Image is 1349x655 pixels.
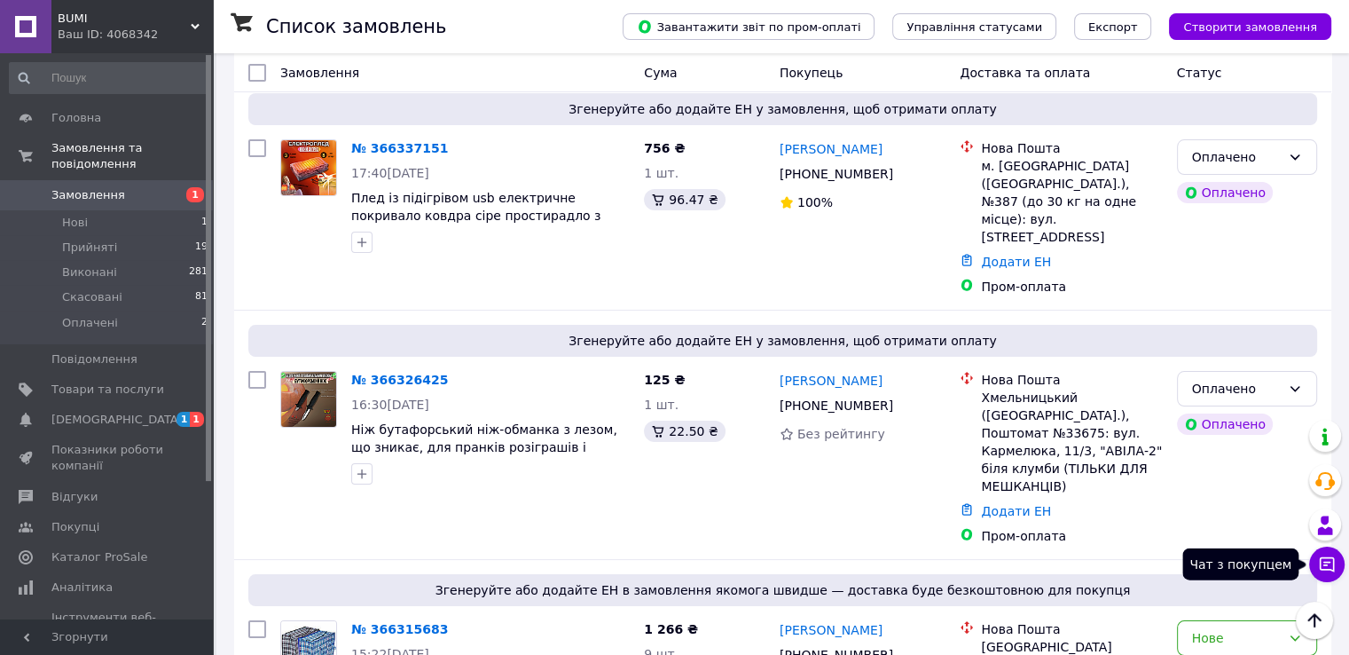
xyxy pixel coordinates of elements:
span: Оплачені [62,315,118,331]
span: 1 [176,412,191,427]
button: Чат з покупцем [1309,547,1345,582]
span: BUMI [58,11,191,27]
h1: Список замовлень [266,16,446,37]
a: Фото товару [280,139,337,196]
span: Прийняті [62,240,117,256]
span: Аналітика [51,580,113,596]
div: Оплачено [1192,379,1281,399]
span: Відгуки [51,489,98,505]
span: Створити замовлення [1183,20,1317,34]
span: Замовлення [51,187,125,203]
span: Згенеруйте або додайте ЕН у замовлення, щоб отримати оплату [255,100,1310,118]
a: Додати ЕН [981,504,1051,518]
button: Експорт [1074,13,1152,40]
span: Нові [62,215,88,231]
a: № 366315683 [351,622,448,636]
span: Товари та послуги [51,382,164,398]
div: Чат з покупцем [1182,548,1298,580]
span: Замовлення та повідомлення [51,140,213,172]
span: Покупці [51,519,99,535]
span: Замовлення [280,66,359,80]
div: Нова Пошта [981,371,1162,389]
div: Оплачено [1177,182,1273,203]
span: 81 [195,289,208,305]
a: Створити замовлення [1151,19,1331,33]
span: Статус [1177,66,1222,80]
a: [PERSON_NAME] [780,140,882,158]
span: 1 [201,215,208,231]
span: Згенеруйте або додайте ЕН у замовлення, щоб отримати оплату [255,332,1310,350]
span: Скасовані [62,289,122,305]
div: 22.50 ₴ [644,421,725,442]
span: Управління статусами [906,20,1042,34]
span: 100% [797,195,833,209]
span: 756 ₴ [644,141,685,155]
span: Без рейтингу [797,427,885,441]
div: Хмельницький ([GEOGRAPHIC_DATA].), Поштомат №33675: вул. Кармелюка, 11/3, "АВІЛА-2" біля клумби (... [981,389,1162,495]
span: 281 [189,264,208,280]
a: № 366337151 [351,141,448,155]
button: Завантажити звіт по пром-оплаті [623,13,874,40]
span: 1 шт. [644,398,678,412]
div: [PHONE_NUMBER] [776,393,897,418]
span: Cума [644,66,677,80]
div: Нова Пошта [981,139,1162,157]
span: 125 ₴ [644,373,685,387]
span: Каталог ProSale [51,549,147,565]
input: Пошук [9,62,209,94]
a: [PERSON_NAME] [780,621,882,639]
div: Пром-оплата [981,278,1162,296]
div: Ваш ID: 4068342 [58,27,213,43]
div: Нове [1192,628,1281,648]
div: м. [GEOGRAPHIC_DATA] ([GEOGRAPHIC_DATA].), №387 (до 30 кг на одне місце): вул. [STREET_ADDRESS] [981,157,1162,246]
span: Показники роботи компанії [51,442,164,474]
a: [PERSON_NAME] [780,372,882,390]
button: Створити замовлення [1169,13,1331,40]
span: 19 [195,240,208,256]
span: 16:30[DATE] [351,398,429,412]
span: Виконані [62,264,117,280]
span: 2 [201,315,208,331]
a: Фото товару [280,371,337,428]
div: Оплачено [1192,147,1281,167]
a: № 366326425 [351,373,448,387]
button: Наверх [1296,602,1333,639]
span: 1 266 ₴ [644,622,698,636]
div: 96.47 ₴ [644,189,725,210]
span: Головна [51,110,101,126]
span: 1 [190,412,204,427]
img: Фото товару [281,372,336,427]
div: Нова Пошта [981,620,1162,638]
a: Додати ЕН [981,255,1051,269]
span: 17:40[DATE] [351,166,429,180]
span: 1 шт. [644,166,678,180]
span: Покупець [780,66,843,80]
div: [PHONE_NUMBER] [776,162,897,186]
span: [DEMOGRAPHIC_DATA] [51,412,183,428]
a: Ніж бутафорський ніж-обманка з лезом, що зникає, для пранків розіграшів і приколів своєрідні ігра... [351,422,617,472]
span: Завантажити звіт по пром-оплаті [637,19,860,35]
button: Управління статусами [892,13,1056,40]
span: Експорт [1088,20,1138,34]
div: Пром-оплата [981,527,1162,545]
img: Фото товару [281,140,336,195]
span: Згенеруйте або додайте ЕН в замовлення якомога швидше — доставка буде безкоштовною для покупця [255,581,1310,599]
span: Інструменти веб-майстра та SEO [51,610,164,642]
a: Плед із підігрівом usb електричне покривало ковдра сіре простирадло з електропідігрівом від спідн... [351,191,600,258]
span: Повідомлення [51,351,137,367]
span: Доставка та оплата [960,66,1090,80]
div: Оплачено [1177,414,1273,435]
span: 1 [186,187,204,202]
